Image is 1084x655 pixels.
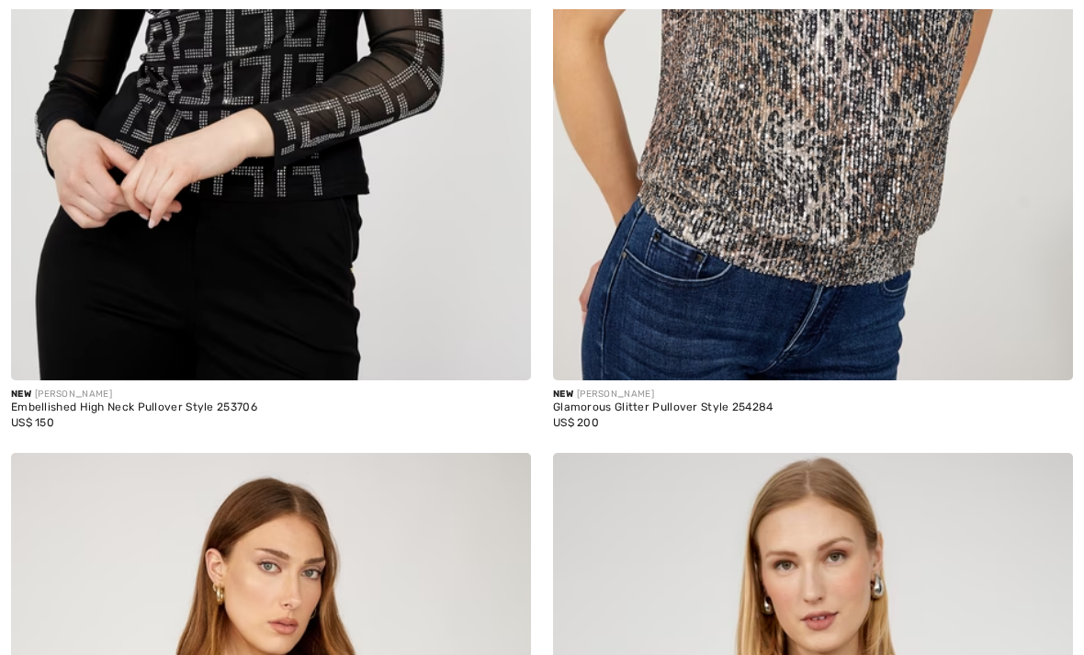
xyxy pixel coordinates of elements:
div: Embellished High Neck Pullover Style 253706 [11,401,531,414]
span: US$ 200 [553,416,599,429]
span: US$ 150 [11,416,54,429]
div: [PERSON_NAME] [553,388,1073,401]
div: [PERSON_NAME] [11,388,531,401]
div: Glamorous Glitter Pullover Style 254284 [553,401,1073,414]
span: New [11,389,31,400]
span: New [553,389,573,400]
